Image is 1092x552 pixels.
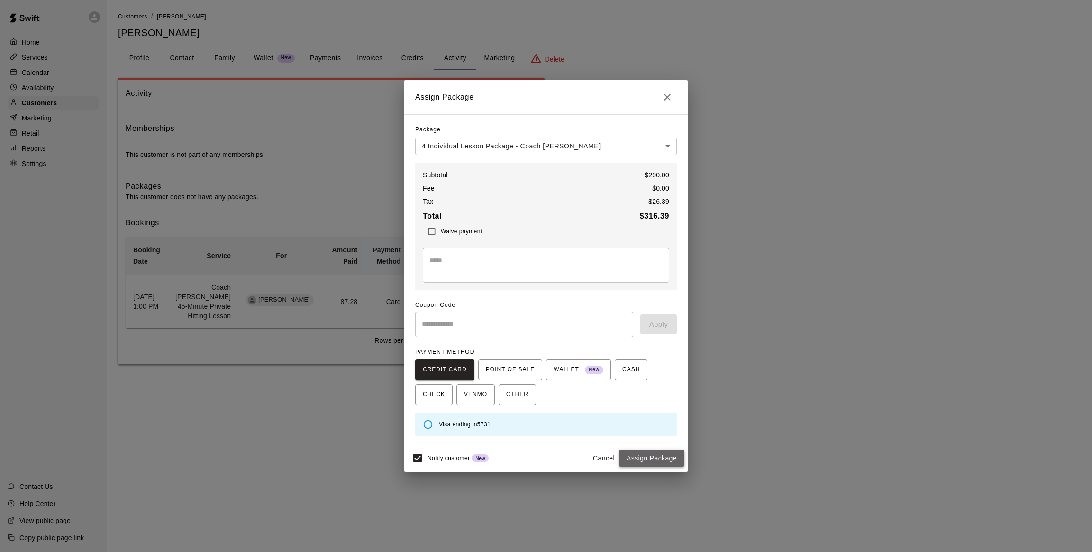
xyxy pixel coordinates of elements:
[415,384,453,405] button: CHECK
[415,349,474,355] span: PAYMENT METHOD
[546,359,611,380] button: WALLET New
[622,362,640,377] span: CASH
[499,384,536,405] button: OTHER
[506,387,528,402] span: OTHER
[428,455,470,461] span: Notify customer
[441,228,482,235] span: Waive payment
[415,359,474,380] button: CREDIT CARD
[615,359,647,380] button: CASH
[456,384,495,405] button: VENMO
[423,212,442,220] b: Total
[486,362,535,377] span: POINT OF SALE
[423,184,435,193] p: Fee
[423,170,448,180] p: Subtotal
[423,197,433,206] p: Tax
[554,362,603,377] span: WALLET
[658,88,677,107] button: Close
[415,298,677,313] span: Coupon Code
[439,421,491,428] span: Visa ending in 5731
[589,450,619,467] button: Cancel
[404,80,688,114] h2: Assign Package
[464,387,487,402] span: VENMO
[640,212,669,220] b: $ 316.39
[415,138,677,155] div: 4 Individual Lesson Package - Coach [PERSON_NAME]
[472,456,489,461] span: New
[652,184,669,193] p: $ 0.00
[619,450,684,467] button: Assign Package
[648,197,669,206] p: $ 26.39
[585,364,603,377] span: New
[645,170,669,180] p: $ 290.00
[415,122,441,138] span: Package
[478,359,542,380] button: POINT OF SALE
[423,387,445,402] span: CHECK
[423,362,467,377] span: CREDIT CARD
